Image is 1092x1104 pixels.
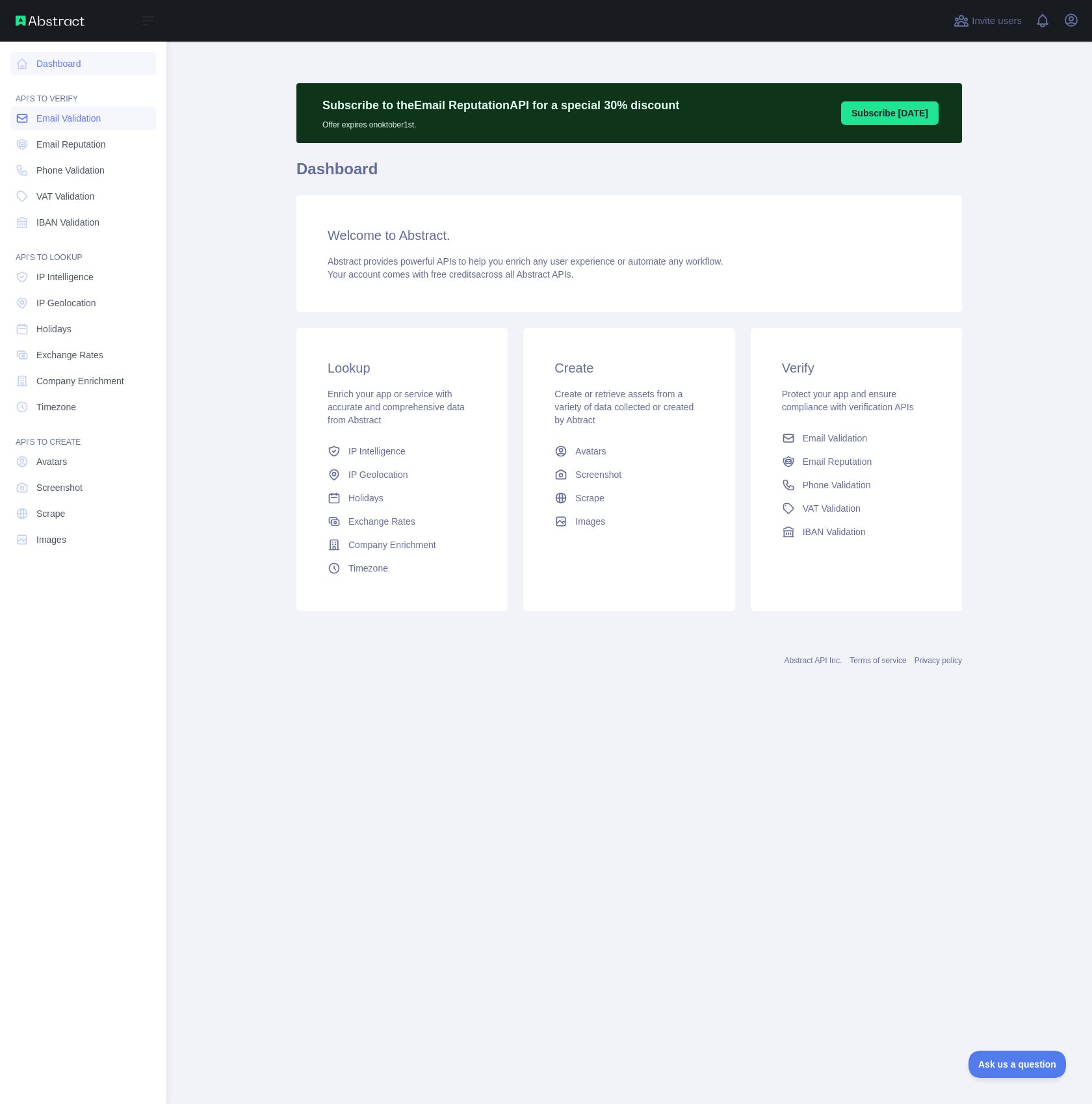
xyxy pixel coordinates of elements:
[348,492,383,505] span: Holidays
[10,528,156,551] a: Images
[549,440,708,463] a: Avatars
[803,525,866,538] span: IBAN Validation
[10,476,156,499] a: Screenshot
[328,359,476,377] h3: Lookup
[10,52,156,75] a: Dashboard
[575,492,604,505] span: Scrape
[348,515,415,528] span: Exchange Rates
[36,270,94,283] span: IP Intelligence
[968,1051,1066,1078] iframe: Toggle Customer Support
[296,159,962,190] h1: Dashboard
[36,190,94,203] span: VAT Validation
[328,226,931,244] h3: Welcome to Abstract.
[36,112,101,125] span: Email Validation
[10,291,156,315] a: IP Geolocation
[431,269,476,280] span: free credits
[348,562,388,575] span: Timezone
[803,502,861,515] span: VAT Validation
[10,159,156,182] a: Phone Validation
[803,432,867,445] span: Email Validation
[575,515,605,528] span: Images
[322,96,679,114] p: Subscribe to the Email Reputation API for a special 30 % discount
[10,343,156,367] a: Exchange Rates
[36,164,105,177] span: Phone Validation
[36,138,106,151] span: Email Reputation
[322,440,482,463] a: IP Intelligence
[348,445,406,458] span: IP Intelligence
[10,317,156,341] a: Holidays
[10,450,156,473] a: Avatars
[36,401,76,414] span: Timezone
[10,421,156,447] div: API'S TO CREATE
[549,463,708,486] a: Screenshot
[328,256,723,267] span: Abstract provides powerful APIs to help you enrich any user experience or automate any workflow.
[10,369,156,393] a: Company Enrichment
[10,265,156,289] a: IP Intelligence
[972,14,1022,29] span: Invite users
[777,497,936,520] a: VAT Validation
[841,101,939,125] button: Subscribe [DATE]
[549,510,708,533] a: Images
[10,133,156,156] a: Email Reputation
[10,78,156,104] div: API'S TO VERIFY
[328,269,573,280] span: Your account comes with across all Abstract APIs.
[36,507,65,520] span: Scrape
[549,486,708,510] a: Scrape
[803,479,871,492] span: Phone Validation
[915,656,962,665] a: Privacy policy
[348,538,436,551] span: Company Enrichment
[328,389,465,425] span: Enrich your app or service with accurate and comprehensive data from Abstract
[322,486,482,510] a: Holidays
[322,533,482,557] a: Company Enrichment
[575,445,606,458] span: Avatars
[10,237,156,263] div: API'S TO LOOKUP
[36,296,96,309] span: IP Geolocation
[322,510,482,533] a: Exchange Rates
[36,481,83,494] span: Screenshot
[36,533,66,546] span: Images
[322,463,482,486] a: IP Geolocation
[36,322,71,335] span: Holidays
[951,10,1024,31] button: Invite users
[777,427,936,450] a: Email Validation
[554,359,703,377] h3: Create
[322,557,482,580] a: Timezone
[782,389,914,412] span: Protect your app and ensure compliance with verification APIs
[785,656,842,665] a: Abstract API Inc.
[782,359,931,377] h3: Verify
[10,185,156,208] a: VAT Validation
[777,450,936,473] a: Email Reputation
[36,348,103,361] span: Exchange Rates
[554,389,694,425] span: Create or retrieve assets from a variety of data collected or created by Abtract
[10,211,156,234] a: IBAN Validation
[777,473,936,497] a: Phone Validation
[10,107,156,130] a: Email Validation
[10,395,156,419] a: Timezone
[16,16,84,26] img: Abstract API
[777,520,936,544] a: IBAN Validation
[36,375,124,388] span: Company Enrichment
[10,502,156,525] a: Scrape
[575,468,621,481] span: Screenshot
[850,656,906,665] a: Terms of service
[803,455,872,468] span: Email Reputation
[348,468,408,481] span: IP Geolocation
[36,216,99,229] span: IBAN Validation
[36,455,67,468] span: Avatars
[322,114,679,130] p: Offer expires on oktober 1st.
